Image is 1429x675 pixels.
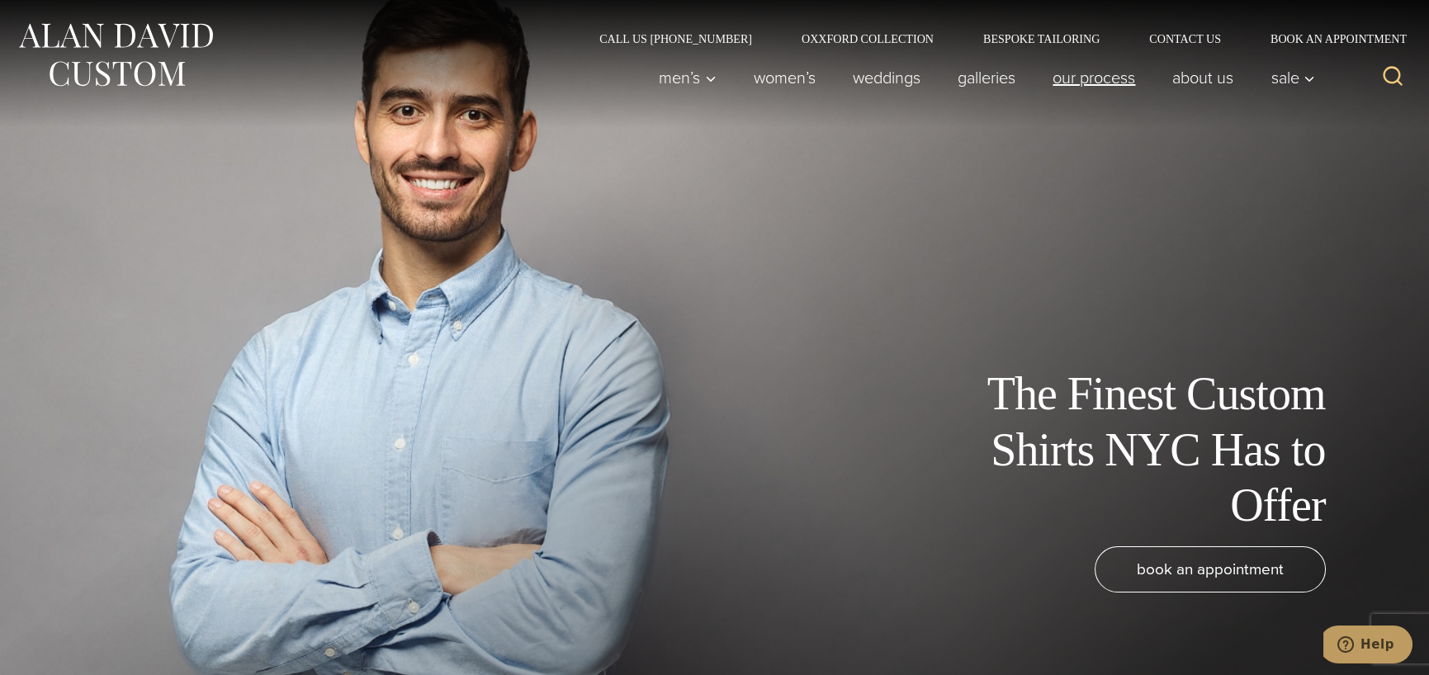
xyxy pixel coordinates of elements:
[641,61,736,94] button: Men’s sub menu toggle
[1095,546,1326,592] a: book an appointment
[641,61,1324,94] nav: Primary Navigation
[17,18,215,92] img: Alan David Custom
[1373,58,1412,97] button: View Search Form
[939,61,1034,94] a: Galleries
[575,33,1412,45] nav: Secondary Navigation
[1137,557,1284,581] span: book an appointment
[958,33,1124,45] a: Bespoke Tailoring
[1154,61,1252,94] a: About Us
[1246,33,1412,45] a: Book an Appointment
[954,366,1326,533] h1: The Finest Custom Shirts NYC Has to Offer
[575,33,777,45] a: Call Us [PHONE_NUMBER]
[1124,33,1246,45] a: Contact Us
[1252,61,1324,94] button: Sale sub menu toggle
[1034,61,1154,94] a: Our Process
[1323,625,1412,667] iframe: Opens a widget where you can chat to one of our agents
[736,61,835,94] a: Women’s
[835,61,939,94] a: weddings
[777,33,958,45] a: Oxxford Collection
